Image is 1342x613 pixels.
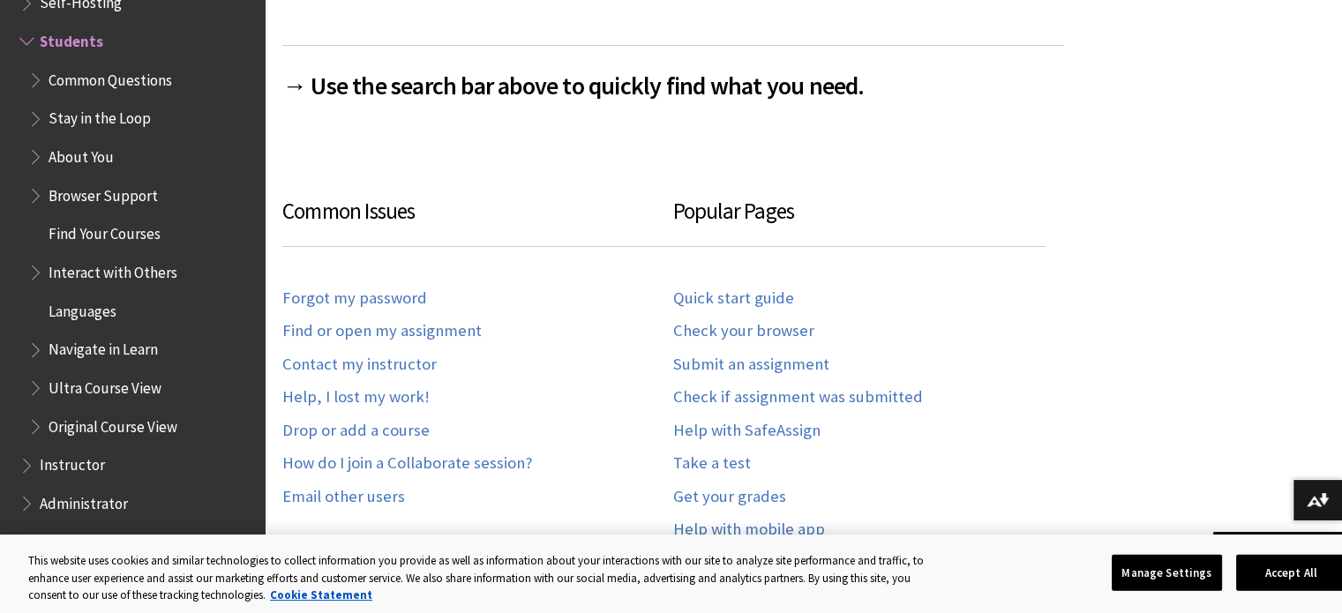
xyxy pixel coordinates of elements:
[673,421,821,441] a: Help with SafeAssign
[282,195,673,247] h3: Common Issues
[270,587,372,602] a: More information about your privacy, opens in a new tab
[673,387,923,407] a: Check if assignment was submitted
[673,487,786,507] a: Get your grades
[673,520,825,540] a: Help with mobile app
[40,451,105,475] span: Instructor
[673,195,1046,247] h3: Popular Pages
[40,489,128,512] span: Administrator
[282,487,405,507] a: Email other users
[673,321,814,341] a: Check your browser
[49,335,158,359] span: Navigate in Learn
[49,142,114,166] span: About You
[49,373,161,397] span: Ultra Course View
[673,453,751,474] a: Take a test
[49,296,116,320] span: Languages
[40,26,103,50] span: Students
[49,258,177,281] span: Interact with Others
[673,288,794,309] a: Quick start guide
[282,387,430,407] a: Help, I lost my work!
[28,552,940,604] div: This website uses cookies and similar technologies to collect information you provide as well as ...
[49,220,161,243] span: Find Your Courses
[282,421,430,441] a: Drop or add a course
[1213,532,1342,564] a: Back to top
[49,65,172,89] span: Common Questions
[40,527,218,551] span: Enable the Ultra Experience
[282,453,532,474] a: How do I join a Collaborate session?
[1112,554,1222,591] button: Manage Settings
[282,321,482,341] a: Find or open my assignment
[49,181,158,205] span: Browser Support
[673,355,829,375] a: Submit an assignment
[49,104,151,128] span: Stay in the Loop
[282,355,437,375] a: Contact my instructor
[282,288,427,309] a: Forgot my password
[282,45,1063,104] h2: → Use the search bar above to quickly find what you need.
[49,412,177,436] span: Original Course View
